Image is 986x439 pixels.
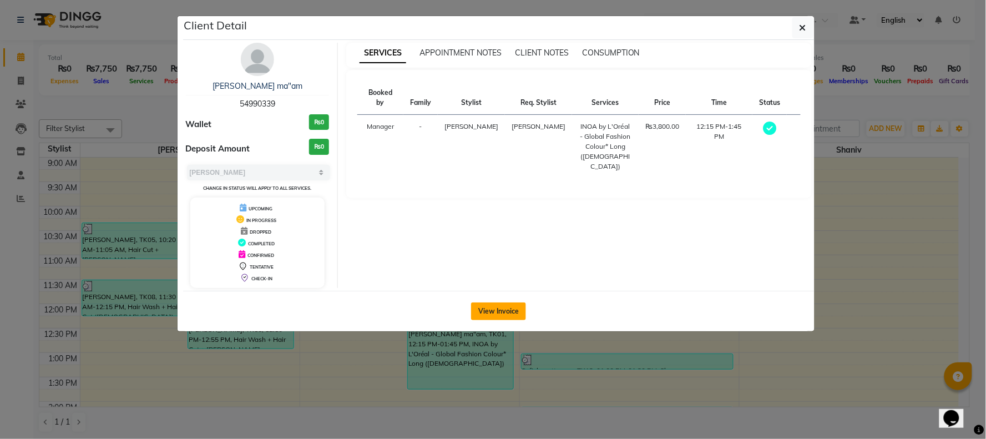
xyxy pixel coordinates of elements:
[471,302,526,320] button: View Invoice
[582,48,640,58] span: CONSUMPTION
[639,81,686,115] th: Price
[939,395,975,428] iframe: chat widget
[309,139,329,155] h3: ₨0
[512,122,565,130] span: [PERSON_NAME]
[572,81,639,115] th: Services
[444,122,498,130] span: [PERSON_NAME]
[645,122,679,132] div: ₨3,800.00
[250,264,274,270] span: TENTATIVE
[184,17,247,34] h5: Client Detail
[251,276,272,281] span: CHECK-IN
[579,122,632,171] div: INOA by L'Oréal - Global Fashion Colour* Long ([DEMOGRAPHIC_DATA])
[240,99,275,109] span: 54990339
[241,43,274,76] img: avatar
[309,114,329,130] h3: ₨0
[360,43,406,63] span: SERVICES
[752,81,787,115] th: Status
[213,81,302,91] a: [PERSON_NAME] ma"am
[438,81,505,115] th: Stylist
[247,253,274,258] span: CONFIRMED
[403,81,438,115] th: Family
[203,185,311,191] small: Change in status will apply to all services.
[186,143,250,155] span: Deposit Amount
[250,229,271,235] span: DROPPED
[515,48,569,58] span: CLIENT NOTES
[357,81,403,115] th: Booked by
[686,115,752,179] td: 12:15 PM-1:45 PM
[246,218,276,223] span: IN PROGRESS
[186,118,212,131] span: Wallet
[403,115,438,179] td: -
[686,81,752,115] th: Time
[248,241,275,246] span: COMPLETED
[249,206,272,211] span: UPCOMING
[505,81,572,115] th: Req. Stylist
[419,48,502,58] span: APPOINTMENT NOTES
[357,115,403,179] td: Manager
